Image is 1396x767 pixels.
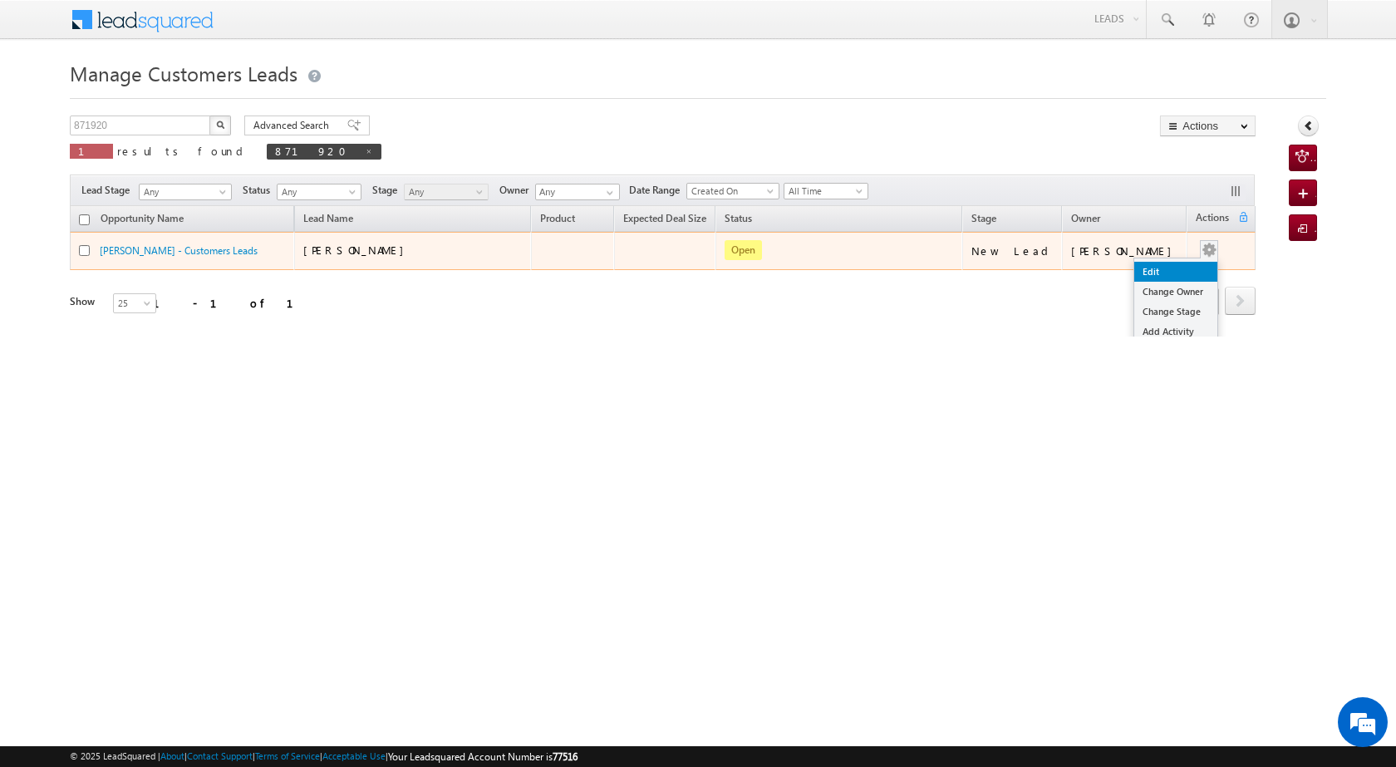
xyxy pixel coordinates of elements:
span: Any [405,184,484,199]
img: d_60004797649_company_0_60004797649 [28,87,70,109]
span: Status [243,183,277,198]
img: Search [216,120,224,129]
a: Add Activity [1134,322,1217,342]
div: 1 - 1 of 1 [153,293,313,312]
span: Expected Deal Size [623,212,706,224]
a: All Time [784,183,868,199]
div: Chat with us now [86,87,279,109]
span: Any [278,184,356,199]
a: About [160,750,184,761]
span: Created On [687,184,774,199]
span: next [1225,287,1256,315]
span: Advanced Search [253,118,334,133]
textarea: Type your message and hit 'Enter' [22,154,303,498]
a: Change Owner [1134,282,1217,302]
a: Expected Deal Size [615,209,715,231]
a: Any [404,184,489,200]
span: Actions [1187,209,1237,230]
input: Check all records [79,214,90,225]
span: Lead Stage [81,183,136,198]
span: Opportunity Name [101,212,184,224]
a: Any [139,184,232,200]
span: Stage [372,183,404,198]
span: Product [540,212,575,224]
a: Acceptable Use [322,750,386,761]
em: Start Chat [226,512,302,534]
div: Show [70,294,100,309]
span: Owner [499,183,535,198]
span: Open [725,240,762,260]
span: results found [117,144,249,158]
span: Lead Name [295,209,361,231]
span: Owner [1071,212,1100,224]
div: New Lead [971,243,1054,258]
a: Edit [1134,262,1217,282]
button: Actions [1160,116,1256,136]
a: Created On [686,183,779,199]
a: Any [277,184,361,200]
div: Minimize live chat window [273,8,312,48]
span: Stage [971,212,996,224]
a: Change Stage [1134,302,1217,322]
div: [PERSON_NAME] [1071,243,1180,258]
a: 25 [113,293,156,313]
a: Opportunity Name [92,209,192,231]
span: Manage Customers Leads [70,60,297,86]
a: next [1225,288,1256,315]
span: Any [140,184,226,199]
span: 25 [114,296,158,311]
span: © 2025 LeadSquared | | | | | [70,749,578,765]
span: Date Range [629,183,686,198]
input: Type to Search [535,184,620,200]
span: Your Leadsquared Account Number is [388,750,578,763]
span: 871920 [275,144,356,158]
a: Stage [963,209,1005,231]
a: Contact Support [187,750,253,761]
a: Status [716,209,760,231]
span: 1 [78,144,105,158]
span: 77516 [553,750,578,763]
a: Show All Items [597,184,618,201]
a: [PERSON_NAME] - Customers Leads [100,244,258,257]
a: Terms of Service [255,750,320,761]
span: All Time [784,184,863,199]
span: [PERSON_NAME] [303,243,412,257]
